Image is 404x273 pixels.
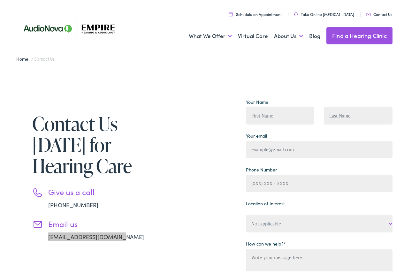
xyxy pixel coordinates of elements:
[324,105,393,123] input: Last Name
[309,23,320,46] a: Blog
[294,10,354,15] a: Take Online [MEDICAL_DATA]
[48,186,163,195] h3: Give us a call
[48,218,163,227] h3: Email us
[189,23,232,46] a: What We Offer
[366,11,371,14] img: utility icon
[229,11,233,15] img: utility icon
[48,199,98,207] a: [PHONE_NUMBER]
[246,105,315,123] input: First Name
[16,54,55,60] span: /
[246,239,286,246] label: How can we help?
[274,23,303,46] a: About Us
[326,26,393,43] a: Find a Hearing Clinic
[246,165,277,171] label: Phone Number
[48,231,144,239] a: [EMAIL_ADDRESS][DOMAIN_NAME]
[246,173,393,191] input: (XXX) XXX - XXXX
[246,139,393,157] input: example@gmail.com
[294,11,298,15] img: utility icon
[16,54,31,60] a: Home
[366,10,392,15] a: Contact Us
[229,10,282,15] a: Schedule an Appointment
[246,199,285,205] label: Location of Interest
[32,111,163,175] h1: Contact Us [DATE] for Hearing Care
[246,131,267,138] label: Your email
[246,97,268,104] label: Your Name
[238,23,268,46] a: Virtual Care
[34,54,55,60] span: Contact Us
